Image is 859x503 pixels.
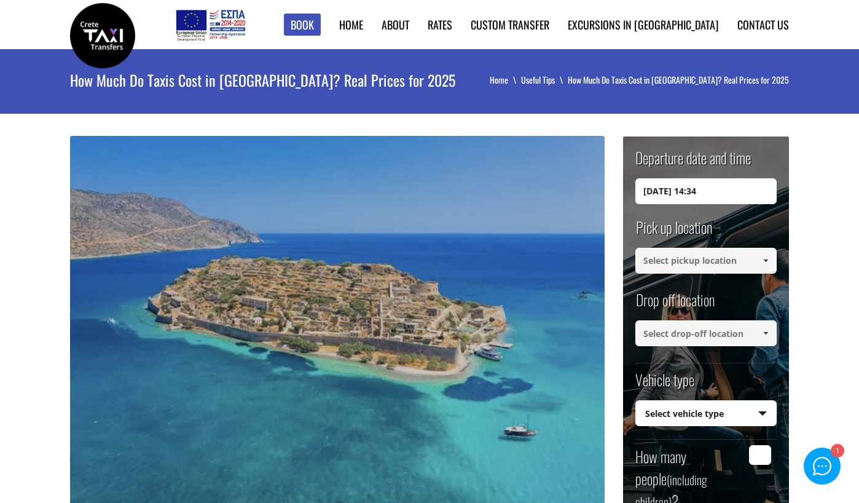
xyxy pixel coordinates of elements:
[70,28,135,41] a: Crete Taxi Transfers | How Much Do Taxis Cost in Crete? Real Prices for 2025
[382,17,409,33] a: About
[830,445,843,458] div: 1
[737,17,789,33] a: Contact us
[635,147,751,178] label: Departure date and time
[756,320,776,346] a: Show All Items
[568,74,789,86] li: How Much Do Taxis Cost in [GEOGRAPHIC_DATA]? Real Prices for 2025
[490,73,521,86] a: Home
[521,73,568,86] a: Useful Tips
[284,14,321,36] a: Book
[70,3,135,68] img: Crete Taxi Transfers | How Much Do Taxis Cost in Crete? Real Prices for 2025
[568,17,719,33] a: Excursions in [GEOGRAPHIC_DATA]
[635,369,694,400] label: Vehicle type
[70,49,475,111] h1: How Much Do Taxis Cost in [GEOGRAPHIC_DATA]? Real Prices for 2025
[635,216,712,248] label: Pick up location
[635,320,777,346] input: Select drop-off location
[339,17,363,33] a: Home
[471,17,549,33] a: Custom Transfer
[635,289,715,320] label: Drop off location
[174,6,247,43] img: e-bannersEUERDF180X90.jpg
[756,248,776,274] a: Show All Items
[636,401,776,427] span: Select vehicle type
[635,248,777,274] input: Select pickup location
[428,17,452,33] a: Rates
